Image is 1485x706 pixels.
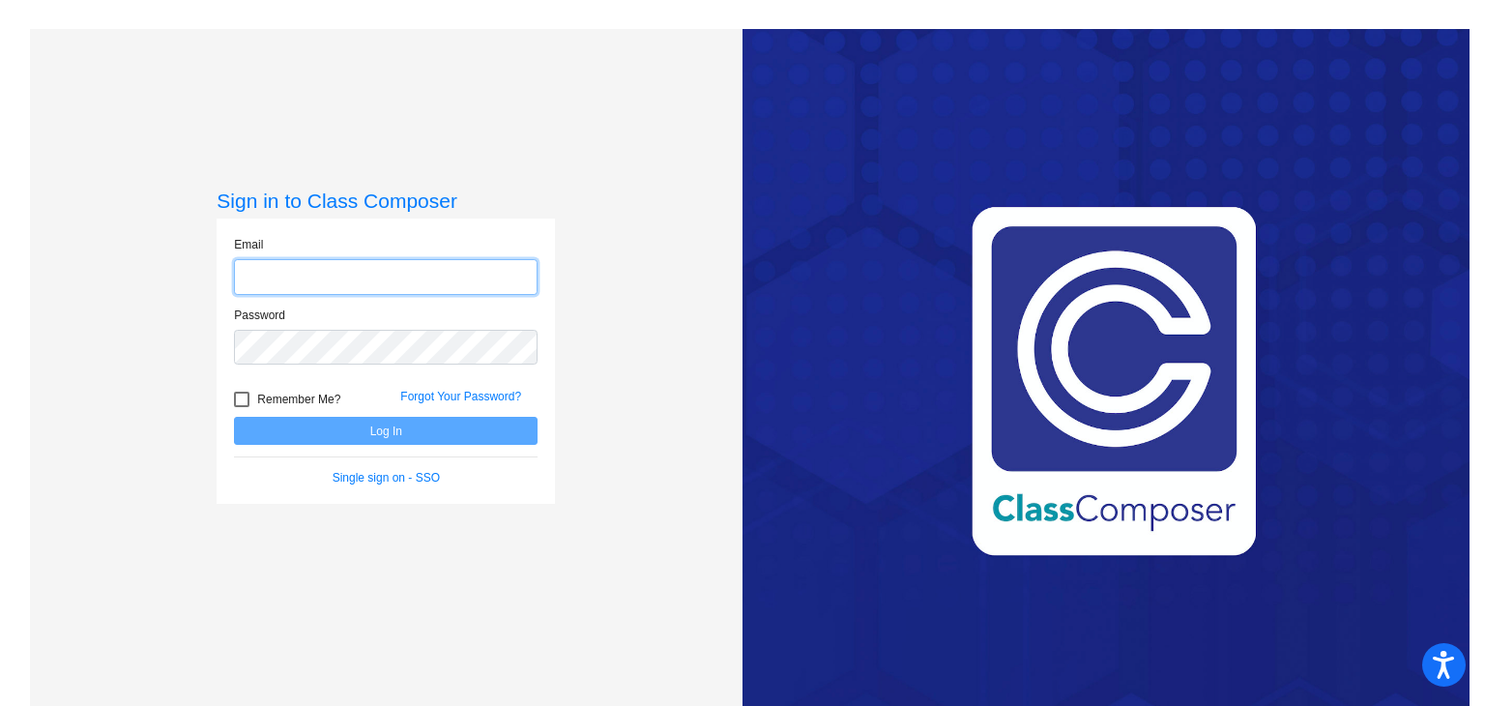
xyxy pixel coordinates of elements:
[234,417,538,445] button: Log In
[333,471,440,485] a: Single sign on - SSO
[257,388,340,411] span: Remember Me?
[234,236,263,253] label: Email
[234,307,285,324] label: Password
[217,189,555,213] h3: Sign in to Class Composer
[400,390,521,403] a: Forgot Your Password?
